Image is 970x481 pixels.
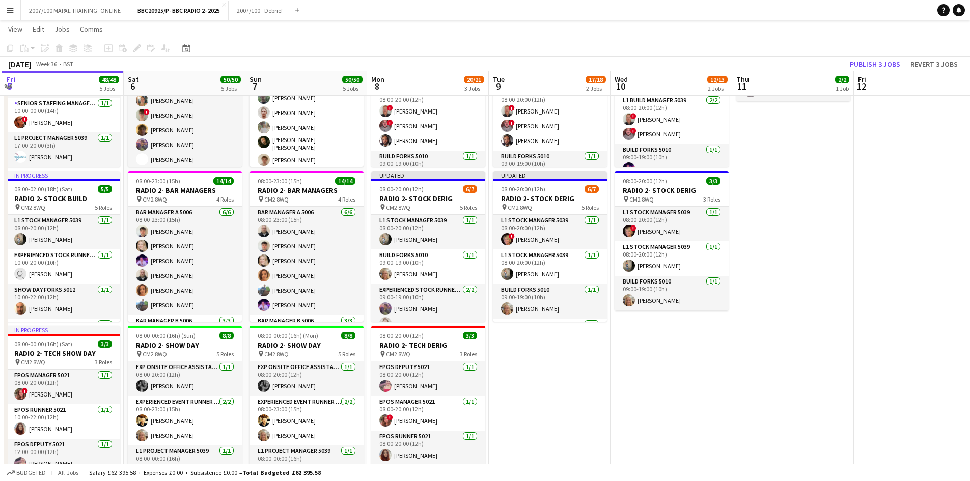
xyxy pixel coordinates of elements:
span: 08:00-02:00 (18h) (Sat) [14,185,72,193]
button: Publish 3 jobs [846,58,904,71]
span: ! [630,225,636,231]
span: 3 Roles [460,350,477,358]
div: BST [63,60,73,68]
app-card-role: EPOS Runner 50211/110:00-22:00 (12h)[PERSON_NAME] [6,404,120,439]
span: ! [387,414,393,420]
h3: RADIO 2- STOCK DERIG [615,186,729,195]
button: Revert 3 jobs [906,58,962,71]
span: 10 [613,80,628,92]
span: ! [22,116,28,122]
div: [DATE] [8,59,32,69]
div: 5 Jobs [221,84,240,92]
app-card-role: Experienced Event Runner 50122/208:00-23:00 (15h)[PERSON_NAME][PERSON_NAME] [128,396,242,445]
button: 2007/100 - Debrief [229,1,291,20]
span: 5 Roles [216,350,234,358]
app-job-card: Updated08:00-20:00 (12h)6/7RADIO 2- STOCK DERIG CM2 8WQ5 RolesL1 Stock Manager 50391/108:00-20:00... [493,171,607,322]
a: Jobs [50,22,74,36]
span: Tue [493,75,505,84]
div: 1 Job [836,84,849,92]
div: In progress08:00-00:00 (16h) (Sat)3/3RADIO 2- TECH SHOW DAY CM2 8WQ3 RolesEPOS Manager 50211/108:... [6,326,120,473]
span: 6 [126,80,139,92]
app-card-role: L1 Stock Manager 50391/108:00-20:00 (12h)[PERSON_NAME] [6,215,120,249]
span: 8/8 [341,332,355,339]
span: 08:00-20:00 (12h) [501,185,545,193]
app-card-role: Exp Onsite Office Assistant 50121/108:00-20:00 (12h)[PERSON_NAME] [128,361,242,396]
span: 08:00-20:00 (12h) [379,185,424,193]
app-job-card: 08:00-20:00 (12h)3/3RADIO 2- TECH DERIG CM2 8WQ3 RolesEPOS Deputy 50211/108:00-20:00 (12h)[PERSON... [371,326,485,465]
div: In progress [6,326,120,334]
span: 3 Roles [703,195,720,203]
span: Edit [33,24,44,34]
span: 50/50 [220,76,241,83]
app-card-role: L1 Stock Manager 50391/1 [6,319,120,353]
span: 2/2 [835,76,849,83]
span: ! [509,233,515,239]
span: 17/18 [586,76,606,83]
span: ! [387,105,393,111]
span: 08:00-00:00 (16h) (Mon) [258,332,318,339]
app-card-role: Build Forks 50101/109:00-19:00 (10h) [371,151,485,185]
app-card-role: Cellar Assistant Manager 50067/708:00-23:00 (15h)[PERSON_NAME][PERSON_NAME][PERSON_NAME][PERSON_N... [250,44,364,170]
app-job-card: 08:00-23:00 (15h)14/14RADIO 2- BAR MANAGERS CM2 8WQ4 RolesBar Manager A 50066/608:00-23:00 (15h)[... [250,171,364,322]
span: 08:00-00:00 (16h) (Sat) [14,340,72,348]
h3: RADIO 2- STOCK BUILD [6,194,120,203]
span: 9 [491,80,505,92]
app-card-role: Experienced Stock Runner 50122/2 [493,319,607,368]
div: Salary £62 395.58 + Expenses £0.00 + Subsistence £0.00 = [89,469,321,476]
app-card-role: Build Forks 50101/109:00-19:00 (10h)[PERSON_NAME] [493,284,607,319]
span: 48/48 [99,76,119,83]
span: CM2 8WQ [629,195,654,203]
h3: RADIO 2- STOCK DERIG [493,194,607,203]
app-card-role: Bar Manager A 50066/608:00-23:00 (15h)[PERSON_NAME][PERSON_NAME][PERSON_NAME][PERSON_NAME][PERSON... [250,207,364,315]
span: 5 Roles [338,350,355,358]
span: View [8,24,22,34]
span: Jobs [54,24,70,34]
span: 6/7 [463,185,477,193]
app-card-role: L1 Build Manager 50393/308:00-20:00 (12h)![PERSON_NAME]![PERSON_NAME][PERSON_NAME] [371,87,485,151]
a: Edit [29,22,48,36]
span: Thu [736,75,749,84]
span: 4 Roles [338,195,355,203]
app-card-role: EPOS Manager 50211/108:00-20:00 (12h)![PERSON_NAME] [6,370,120,404]
app-job-card: In progress08:00-02:00 (18h) (Sat)5/5RADIO 2- STOCK BUILD CM2 8WQ5 RolesL1 Stock Manager 50391/10... [6,171,120,322]
span: 3/3 [98,340,112,348]
app-card-role: Senior Staffing Manager 50391/110:00-00:00 (14h)![PERSON_NAME] [6,98,120,132]
button: Budgeted [5,467,47,478]
app-card-role: L1 Project Manager 50391/108:00-00:00 (16h)[PERSON_NAME] [128,445,242,480]
app-card-role: EPOS Manager 50211/108:00-20:00 (12h)![PERSON_NAME] [371,396,485,431]
app-card-role: Assistant Bar Manager 500611/1108:00-23:00 (15h)[PERSON_NAME][PERSON_NAME]![PERSON_NAME][PERSON_N... [128,61,242,243]
span: ! [630,128,636,134]
app-card-role: Build Forks 50101/109:00-19:00 (10h)[PERSON_NAME] [371,249,485,284]
app-card-role: L1 Stock Manager 50391/108:00-20:00 (12h)[PERSON_NAME] [493,249,607,284]
app-job-card: 08:00-20:00 (12h)3/3RADIO 2- STOCK DERIG CM2 8WQ3 RolesL1 Stock Manager 50391/108:00-20:00 (12h)!... [615,171,729,310]
span: ! [144,109,150,115]
span: 12 [856,80,866,92]
app-card-role: EPOS Deputy 50211/108:00-20:00 (12h)[PERSON_NAME] [371,361,485,396]
app-card-role: Build Forks 50101/109:00-19:00 (10h) [493,151,607,185]
div: Updated [371,171,485,179]
span: Sun [250,75,262,84]
span: Budgeted [16,469,46,476]
app-card-role: EPOS Runner 50211/108:00-20:00 (12h)[PERSON_NAME] [371,431,485,465]
app-card-role: EPOS Deputy 50211/112:00-00:00 (12h)[PERSON_NAME] [6,439,120,473]
span: 11 [735,80,749,92]
span: 14/14 [335,177,355,185]
span: CM2 8WQ [264,195,289,203]
span: Wed [615,75,628,84]
app-card-role: Show Day Forks 50121/110:00-22:00 (12h)[PERSON_NAME] [6,284,120,319]
h3: RADIO 2- BAR MANAGERS [128,186,242,195]
div: 08:00-00:00 (16h) (Sun)8/8RADIO 2- SHOW DAY CM2 8WQ5 RolesExp Onsite Office Assistant 50121/108:0... [128,326,242,476]
app-job-card: 08:00-00:00 (16h) (Mon)8/8RADIO 2- SHOW DAY CM2 8WQ5 RolesExp Onsite Office Assistant 50121/108:0... [250,326,364,476]
span: 14/14 [213,177,234,185]
app-card-role: L1 Stock Manager 50391/108:00-20:00 (12h)[PERSON_NAME] [615,241,729,276]
app-card-role: Build Forks 50101/109:00-19:00 (10h)[PERSON_NAME] [615,144,729,179]
app-card-role: Experienced Event Runner 50122/208:00-23:00 (15h)[PERSON_NAME][PERSON_NAME] [250,396,364,445]
span: 8/8 [219,332,234,339]
span: 7 [248,80,262,92]
span: 08:00-00:00 (16h) (Sun) [136,332,196,339]
span: CM2 8WQ [143,195,167,203]
div: In progress [6,171,120,179]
